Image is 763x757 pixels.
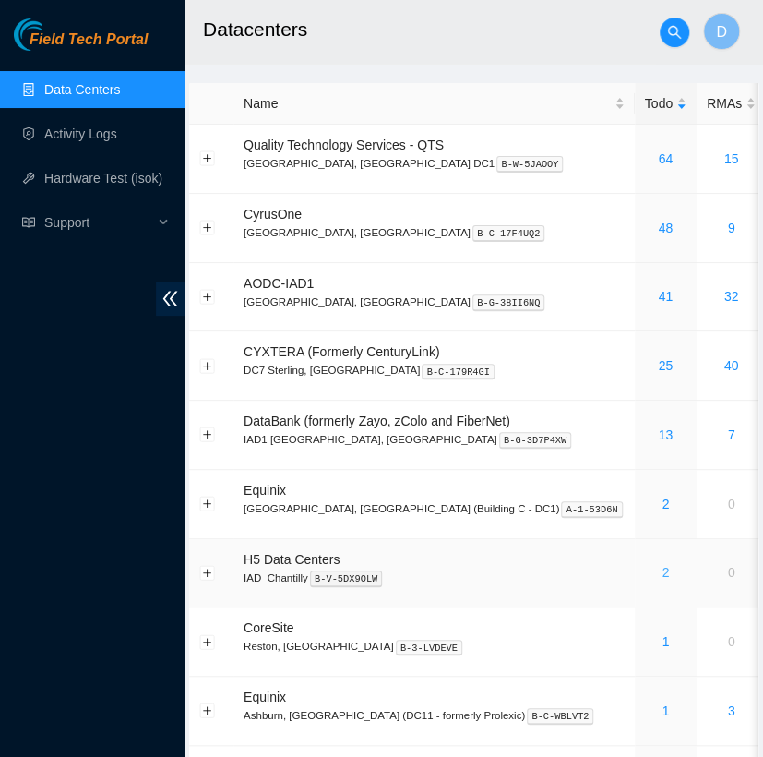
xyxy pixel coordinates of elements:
kbd: A-1-53D6N [561,501,622,518]
kbd: B-C-179R4GI [422,364,495,380]
a: 40 [724,358,739,373]
p: [GEOGRAPHIC_DATA], [GEOGRAPHIC_DATA] (Building C - DC1) [244,500,625,517]
span: CYXTERA (Formerly CenturyLink) [244,344,439,359]
a: Data Centers [44,82,120,97]
a: 32 [724,289,739,304]
kbd: B-W-5JAOOY [496,156,563,173]
span: double-left [156,282,185,316]
span: Support [44,204,153,241]
img: Akamai Technologies [14,18,93,51]
a: 2 [662,497,669,511]
button: Expand row [200,634,215,649]
span: CyrusOne [244,207,302,222]
a: 9 [728,221,735,235]
span: AODC-IAD1 [244,276,314,291]
a: 41 [658,289,673,304]
p: IAD_Chantilly [244,570,625,586]
span: DataBank (formerly Zayo, zColo and FiberNet) [244,414,510,428]
a: 3 [728,703,735,718]
span: D [716,20,727,43]
button: Expand row [200,289,215,304]
p: IAD1 [GEOGRAPHIC_DATA], [GEOGRAPHIC_DATA] [244,431,625,448]
button: Expand row [200,358,215,373]
a: 13 [658,427,673,442]
a: 48 [658,221,673,235]
a: 1 [662,703,669,718]
span: Equinix [244,483,286,498]
p: Reston, [GEOGRAPHIC_DATA] [244,638,625,655]
button: Expand row [200,427,215,442]
button: Expand row [200,497,215,511]
span: search [661,25,688,40]
a: 2 [662,565,669,580]
kbd: B-G-3D7P4XW [499,432,572,449]
span: Quality Technology Services - QTS [244,138,444,152]
span: Equinix [244,690,286,704]
a: 1 [662,634,669,649]
a: Activity Logs [44,126,117,141]
p: Ashburn, [GEOGRAPHIC_DATA] (DC11 - formerly Prolexic) [244,707,625,724]
kbd: B-C-17F4UQ2 [472,225,545,242]
button: D [703,13,740,50]
kbd: B-V-5DX9OLW [310,571,383,587]
button: Expand row [200,703,215,718]
button: Expand row [200,151,215,166]
button: Expand row [200,221,215,235]
button: search [660,18,689,47]
p: [GEOGRAPHIC_DATA], [GEOGRAPHIC_DATA] DC1 [244,155,625,172]
a: Akamai TechnologiesField Tech Portal [14,33,148,57]
a: 0 [728,565,735,580]
button: Expand row [200,565,215,580]
span: H5 Data Centers [244,552,340,567]
span: Field Tech Portal [30,31,148,49]
span: read [22,216,35,229]
a: Hardware Test (isok) [44,171,162,186]
a: 64 [658,151,673,166]
a: 0 [728,634,735,649]
a: 25 [658,358,673,373]
kbd: B-C-WBLVT2 [527,708,593,725]
p: [GEOGRAPHIC_DATA], [GEOGRAPHIC_DATA] [244,224,625,241]
kbd: B-3-LVDEVE [396,640,462,656]
a: 7 [728,427,735,442]
kbd: B-G-38II6NQ [472,294,545,311]
a: 0 [728,497,735,511]
p: [GEOGRAPHIC_DATA], [GEOGRAPHIC_DATA] [244,294,625,310]
p: DC7 Sterling, [GEOGRAPHIC_DATA] [244,362,625,378]
span: CoreSite [244,620,293,635]
a: 15 [724,151,739,166]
